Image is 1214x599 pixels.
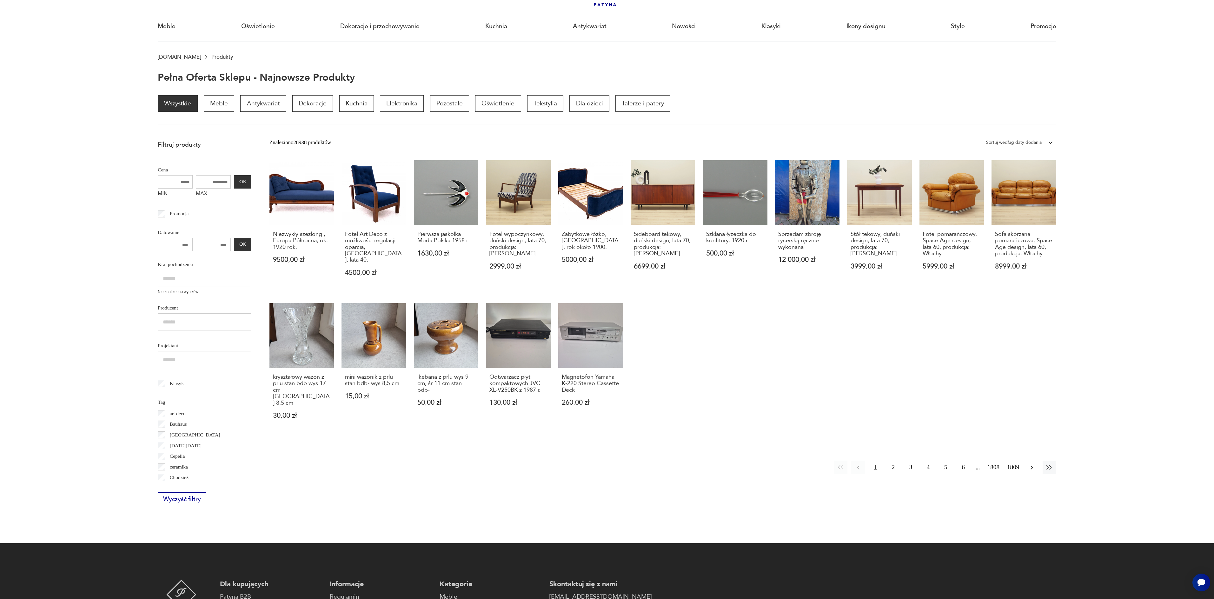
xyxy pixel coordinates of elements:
[569,95,609,112] a: Dla dzieci
[269,160,334,291] a: Niezwykły szezlong , Europa Północna, ok. 1920 rok.Niezwykły szezlong , Europa Północna, ok. 1920...
[342,160,406,291] a: Fotel Art Deco z możliwości regulacji oparcia, Polska, lata 40.Fotel Art Deco z możliwości regula...
[992,160,1056,291] a: Sofa skórzana pomarańczowa, Space Age design, lata 60, produkcja: WłochySofa skórzana pomarańczow...
[634,231,692,257] h3: Sideboard tekowy, duński design, lata 70, produkcja: [PERSON_NAME]
[158,54,201,60] a: [DOMAIN_NAME]
[273,256,331,263] p: 9500,00 zł
[170,484,188,492] p: Ćmielów
[486,303,551,434] a: Odtwarzacz płyt kompaktowych JVC XL-V250BK z 1987 r.Odtwarzacz płyt kompaktowych JVC XL-V250BK z ...
[562,231,620,250] h3: Zabytkowe łóżko, [GEOGRAPHIC_DATA], rok około 1900.
[196,189,231,201] label: MAX
[158,398,251,406] p: Tag
[158,342,251,350] p: Projektant
[1192,574,1210,591] iframe: Smartsupp widget button
[485,12,507,41] a: Kuchnia
[672,12,696,41] a: Nowości
[269,303,334,434] a: kryształowy wazon z prlu stan bdb wys 17 cm śr góry 8,5 cmkryształowy wazon z prlu stan bdb wys 1...
[573,12,607,41] a: Antykwariat
[562,256,620,263] p: 5000,00 zł
[706,231,764,244] h3: Szklana łyżeczka do konfitury, 1920 r
[886,461,900,474] button: 2
[430,95,469,112] a: Pozostałe
[489,374,547,393] h3: Odtwarzacz płyt kompaktowych JVC XL-V250BK z 1987 r.
[489,263,547,270] p: 2999,00 zł
[923,231,980,257] h3: Fotel pomarańczowy, Space Age design, lata 60, produkcja: Włochy
[986,138,1042,147] div: Sortuj według daty dodania
[703,160,767,291] a: Szklana łyżeczka do konfitury, 1920 rSzklana łyżeczka do konfitury, 1920 r500,00 zł
[345,374,403,387] h3: mini wazonik z prlu stan bdb- wys 8,5 cm
[775,160,840,291] a: Sprzedam zbroję rycerską ręcznie wykonanaSprzedam zbroję rycerską ręcznie wykonana12 000,00 zł
[273,412,331,419] p: 30,00 zł
[170,473,189,482] p: Chodzież
[851,231,908,257] h3: Stół tekowy, duński design, lata 70, produkcja: [PERSON_NAME]
[475,95,521,112] a: Oświetlenie
[345,270,403,276] p: 4500,00 zł
[558,303,623,434] a: Magnetofon Yamaha K-220 Stereo Cassette DeckMagnetofon Yamaha K-220 Stereo Cassette Deck260,00 zł
[761,12,781,41] a: Klasyki
[778,231,836,250] h3: Sprzedam zbroję rycerską ręcznie wykonana
[851,263,908,270] p: 3999,00 zł
[527,95,563,112] a: Tekstylia
[339,95,374,112] a: Kuchnia
[919,160,984,291] a: Fotel pomarańczowy, Space Age design, lata 60, produkcja: WłochyFotel pomarańczowy, Space Age des...
[923,263,980,270] p: 5999,00 zł
[904,461,918,474] button: 3
[486,160,551,291] a: Fotel wypoczynkowy, duński design, lata 70, produkcja: DaniaFotel wypoczynkowy, duński design, la...
[340,12,420,41] a: Dekoracje i przechowywanie
[417,231,475,244] h3: Pierwsza jaskółka Moda Polska 1958 r
[414,160,479,291] a: Pierwsza jaskółka Moda Polska 1958 rPierwsza jaskółka Moda Polska 1958 r1630,00 zł
[956,461,970,474] button: 6
[869,461,883,474] button: 1
[549,580,652,589] p: Skontaktuj się z nami
[273,374,331,406] h3: kryształowy wazon z prlu stan bdb wys 17 cm [GEOGRAPHIC_DATA] 8,5 cm
[170,463,188,471] p: ceramika
[342,303,406,434] a: mini wazonik z prlu stan bdb- wys 8,5 cmmini wazonik z prlu stan bdb- wys 8,5 cm15,00 zł
[170,379,184,388] p: Klasyk
[158,228,251,236] p: Datowanie
[985,461,1001,474] button: 1808
[170,442,202,450] p: [DATE][DATE]
[269,138,331,147] div: Znaleziono 28938 produktów
[158,492,206,506] button: Wyczyść filtry
[158,95,197,112] a: Wszystkie
[706,250,764,257] p: 500,00 zł
[220,580,322,589] p: Dla kupujących
[158,260,251,269] p: Kraj pochodzenia
[240,95,286,112] a: Antykwariat
[489,231,547,257] h3: Fotel wypoczynkowy, duński design, lata 70, produkcja: [PERSON_NAME]
[170,452,185,460] p: Cepelia
[234,175,251,189] button: OK
[380,95,424,112] a: Elektronika
[170,431,220,439] p: [GEOGRAPHIC_DATA]
[951,12,965,41] a: Style
[489,399,547,406] p: 130,00 zł
[170,420,187,428] p: Bauhaus
[1031,12,1056,41] a: Promocje
[330,580,432,589] p: Informacje
[241,12,275,41] a: Oświetlenie
[417,374,475,393] h3: ikebana z prlu wys 9 cm, śr 11 cm stan bdb-
[1005,461,1021,474] button: 1809
[615,95,670,112] a: Talerze i patery
[158,72,355,83] h1: Pełna oferta sklepu - najnowsze produkty
[562,374,620,393] h3: Magnetofon Yamaha K-220 Stereo Cassette Deck
[417,250,475,257] p: 1630,00 zł
[440,580,542,589] p: Kategorie
[292,95,333,112] a: Dekoracje
[995,263,1053,270] p: 8999,00 zł
[158,12,176,41] a: Meble
[211,54,233,60] p: Produkty
[634,263,692,270] p: 6699,00 zł
[345,231,403,263] h3: Fotel Art Deco z możliwości regulacji oparcia, [GEOGRAPHIC_DATA], lata 40.
[170,210,189,218] p: Promocja
[558,160,623,291] a: Zabytkowe łóżko, Francja, rok około 1900.Zabytkowe łóżko, [GEOGRAPHIC_DATA], rok około 1900.5000,...
[273,231,331,250] h3: Niezwykły szezlong , Europa Północna, ok. 1920 rok.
